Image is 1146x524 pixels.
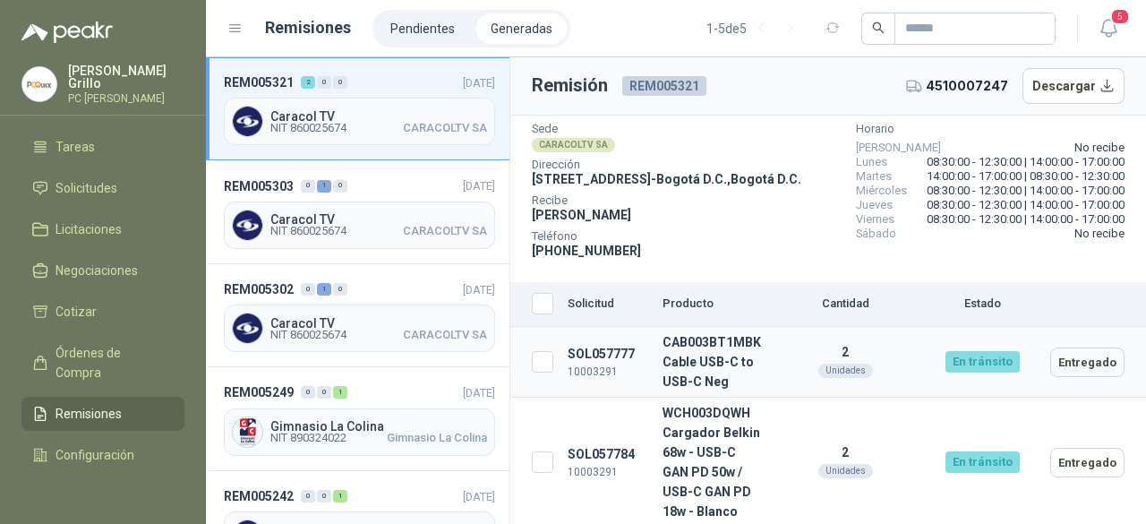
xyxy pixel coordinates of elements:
[270,420,487,433] span: Gimnasio La Colina
[622,76,706,96] span: REM005321
[56,137,95,157] span: Tareas
[510,282,560,327] th: Seleccionar/deseleccionar
[476,13,567,44] a: Generadas
[403,226,487,236] span: CARACOLTV SA
[206,264,509,367] a: REM005302010[DATE] Company LogoCaracol TVNIT 860025674CARACOLTV SA
[301,386,315,399] div: 0
[775,445,916,460] p: 2
[927,169,1125,184] span: 14:00:00 - 17:00:00 | 08:30:00 - 12:30:00
[56,445,134,465] span: Configuración
[922,327,1043,398] td: En tránsito
[463,490,495,503] span: [DATE]
[21,295,184,329] a: Cotizar
[655,282,768,327] th: Producto
[21,130,184,164] a: Tareas
[224,382,294,402] span: REM005249
[68,64,184,90] p: [PERSON_NAME] Grillo
[856,141,941,155] span: [PERSON_NAME]
[56,404,122,424] span: Remisiones
[224,176,294,196] span: REM005303
[927,184,1125,198] span: 08:30:00 - 12:30:00 | 14:00:00 - 17:00:00
[224,73,294,92] span: REM005321
[21,336,184,390] a: Órdenes de Compra
[1110,8,1130,25] span: 5
[56,302,97,322] span: Cotizar
[317,283,331,296] div: 1
[21,438,184,472] a: Configuración
[224,279,294,299] span: REM005302
[270,226,346,236] span: NIT 860025674
[927,155,1125,169] span: 08:30:00 - 12:30:00 | 14:00:00 - 17:00:00
[532,196,801,205] span: Recibe
[655,327,768,398] td: CAB003BT1MBK Cable USB-C to USB-C Neg
[856,184,907,198] span: Miércoles
[560,327,655,398] td: SOL057777
[21,21,113,43] img: Logo peakr
[333,76,347,89] div: 0
[872,21,885,34] span: search
[21,397,184,431] a: Remisiones
[532,72,608,99] h3: Remisión
[270,213,487,226] span: Caracol TV
[21,253,184,288] a: Negociaciones
[532,138,615,152] div: CARACOLTV SA
[1074,227,1125,241] span: No recibe
[927,212,1125,227] span: 08:30:00 - 12:30:00 | 14:00:00 - 17:00:00
[532,160,801,169] span: Dirección
[270,433,346,443] span: NIT 890324022
[333,180,347,193] div: 0
[856,169,892,184] span: Martes
[270,123,346,133] span: NIT 860025674
[532,232,801,241] span: Teléfono
[856,212,894,227] span: Viernes
[532,208,631,222] span: [PERSON_NAME]
[463,386,495,399] span: [DATE]
[856,227,896,241] span: Sábado
[856,155,887,169] span: Lunes
[1022,68,1125,104] button: Descargar
[301,490,315,503] div: 0
[568,364,648,381] p: 10003291
[270,110,487,123] span: Caracol TV
[1050,348,1125,377] button: Entregado
[818,464,873,478] div: Unidades
[768,282,923,327] th: Cantidad
[532,172,801,186] span: [STREET_ADDRESS] - Bogotá D.C. , Bogotá D.C.
[463,76,495,90] span: [DATE]
[945,451,1020,473] div: En tránsito
[233,210,262,240] img: Company Logo
[376,13,469,44] a: Pendientes
[21,212,184,246] a: Licitaciones
[568,464,648,481] p: 10003291
[333,490,347,503] div: 1
[68,93,184,104] p: PC [PERSON_NAME]
[856,125,1125,133] span: Horario
[301,180,315,193] div: 0
[532,125,801,133] span: Sede
[927,198,1125,212] span: 08:30:00 - 12:30:00 | 14:00:00 - 17:00:00
[317,490,331,503] div: 0
[333,386,347,399] div: 1
[775,345,916,359] p: 2
[560,282,655,327] th: Solicitud
[922,282,1043,327] th: Estado
[1050,448,1125,477] button: Entregado
[56,178,117,198] span: Solicitudes
[21,171,184,205] a: Solicitudes
[233,417,262,447] img: Company Logo
[532,244,641,258] span: [PHONE_NUMBER]
[463,179,495,193] span: [DATE]
[206,57,509,160] a: REM005321200[DATE] Company LogoCaracol TVNIT 860025674CARACOLTV SA
[856,198,893,212] span: Jueves
[945,351,1020,373] div: En tránsito
[926,76,1008,96] span: 4510007247
[270,317,487,330] span: Caracol TV
[270,330,346,340] span: NIT 860025674
[224,486,294,506] span: REM005242
[233,107,262,136] img: Company Logo
[706,14,804,43] div: 1 - 5 de 5
[206,160,509,263] a: REM005303010[DATE] Company LogoCaracol TVNIT 860025674CARACOLTV SA
[317,386,331,399] div: 0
